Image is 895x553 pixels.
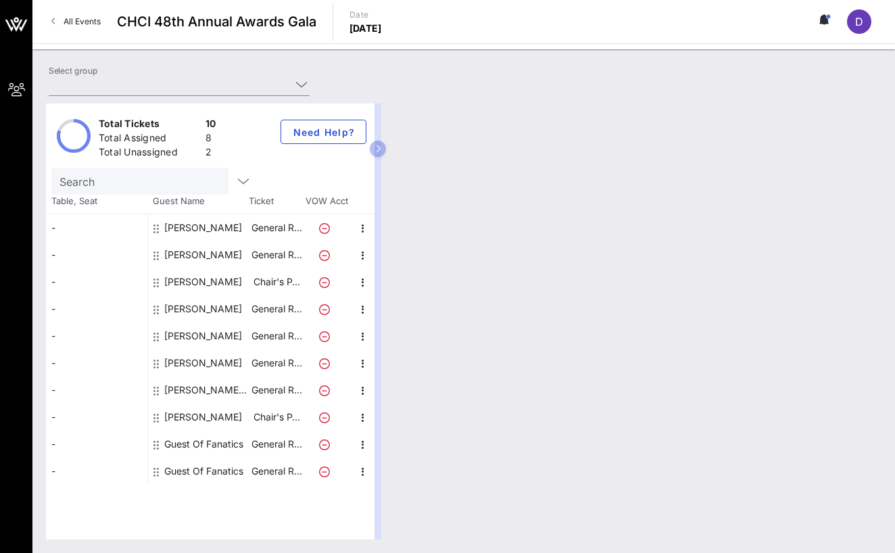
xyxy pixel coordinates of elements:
[164,295,242,322] div: Janelly Farias
[46,404,147,431] div: -
[249,350,304,377] p: General R…
[46,377,147,404] div: -
[99,131,200,148] div: Total Assigned
[43,11,109,32] a: All Events
[164,404,242,431] div: Toretha McGuire
[46,241,147,268] div: -
[46,350,147,377] div: -
[49,66,97,76] label: Select group
[249,268,304,295] p: Chair's P…
[46,431,147,458] div: -
[349,8,382,22] p: Date
[249,377,304,404] p: General R…
[855,15,863,28] span: D
[164,214,242,241] div: Alejandro Valderrabano
[303,195,350,208] span: VOW Acct
[249,431,304,458] p: General R…
[46,458,147,485] div: -
[249,404,304,431] p: Chair's P…
[46,195,147,208] span: Table, Seat
[249,195,303,208] span: Ticket
[46,322,147,350] div: -
[249,214,304,241] p: General R…
[99,117,200,134] div: Total Tickets
[164,431,243,458] div: Guest Of Fanatics
[117,11,316,32] span: CHCI 48th Annual Awards Gala
[99,145,200,162] div: Total Unassigned
[281,120,366,144] button: Need Help?
[205,117,216,134] div: 10
[147,195,249,208] span: Guest Name
[164,322,242,350] div: Jose Leoncio
[164,377,249,404] div: Sara Toussaint
[349,22,382,35] p: [DATE]
[249,295,304,322] p: General R…
[164,268,242,295] div: Edwin Saucedo
[64,16,101,26] span: All Events
[164,458,243,485] div: Guest Of Fanatics
[164,350,242,377] div: Rebeca Bernal
[249,458,304,485] p: General R…
[292,126,355,138] span: Need Help?
[46,295,147,322] div: -
[249,322,304,350] p: General R…
[164,241,242,268] div: Alma Barreras
[205,131,216,148] div: 8
[46,268,147,295] div: -
[205,145,216,162] div: 2
[847,9,871,34] div: D
[46,214,147,241] div: -
[249,241,304,268] p: General R…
